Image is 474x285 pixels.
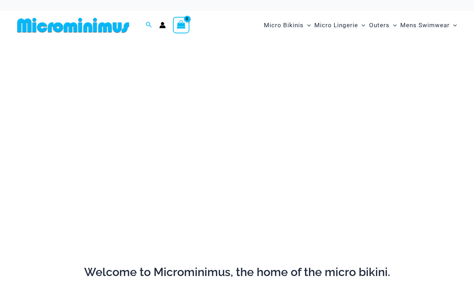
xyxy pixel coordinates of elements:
span: Menu Toggle [358,16,365,34]
a: View Shopping Cart, empty [173,17,189,33]
nav: Site Navigation [261,13,460,37]
a: OutersMenu ToggleMenu Toggle [367,14,398,36]
h2: Welcome to Microminimus, the home of the micro bikini. [14,265,460,280]
span: Outers [369,16,390,34]
a: Micro BikinisMenu ToggleMenu Toggle [262,14,313,36]
img: MM SHOP LOGO FLAT [14,17,132,33]
a: Micro LingerieMenu ToggleMenu Toggle [313,14,367,36]
span: Mens Swimwear [400,16,450,34]
a: Search icon link [146,21,152,30]
span: Menu Toggle [450,16,457,34]
span: Menu Toggle [304,16,311,34]
a: Account icon link [159,22,166,28]
span: Micro Bikinis [264,16,304,34]
span: Micro Lingerie [314,16,358,34]
span: Menu Toggle [390,16,397,34]
a: Mens SwimwearMenu ToggleMenu Toggle [398,14,459,36]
